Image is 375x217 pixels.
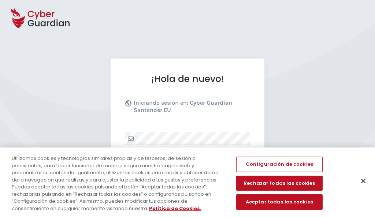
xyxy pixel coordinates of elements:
[149,205,201,212] a: Más información sobre su privacidad, se abre en una nueva pestaña
[236,157,323,172] button: Configuración de cookies, Abre el cuadro de diálogo del centro de preferencias.
[134,99,232,113] b: Cyber Guardian Santander EU
[236,176,323,191] button: Rechazar todas las cookies
[236,194,323,210] button: Aceptar todas las cookies
[355,173,371,189] button: Cerrar
[134,99,248,117] p: Iniciando sesión en:
[12,155,225,212] div: Utilizamos cookies y tecnologías similares propias y de terceros, de sesión o persistentes, para ...
[125,73,250,85] h1: ¡Hola de nuevo!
